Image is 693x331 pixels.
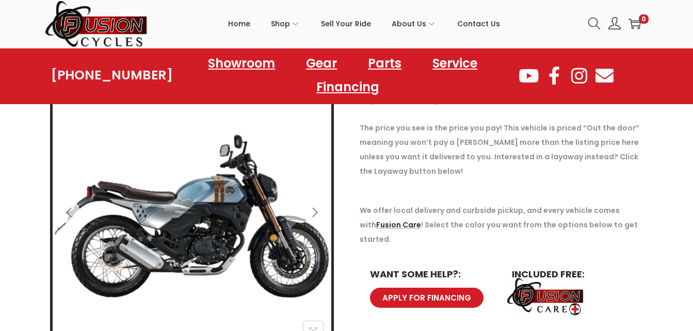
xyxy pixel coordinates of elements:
[271,1,300,47] a: Shop
[360,203,643,246] p: We offer local delivery and curbside pickup, and every vehicle comes with ! Select the color you ...
[360,121,643,178] p: The price you see is the price you pay! This vehicle is priced “Out the door” meaning you won’t p...
[422,52,488,75] a: Service
[628,18,641,30] a: 0
[321,1,371,47] a: Sell Your Ride
[296,52,347,75] a: Gear
[306,75,390,99] a: Financing
[51,68,173,82] a: [PHONE_NUMBER]
[358,52,412,75] a: Parts
[198,52,285,75] a: Showroom
[148,1,581,47] nav: Primary navigation
[370,288,484,308] a: APPLY FOR FINANCING
[512,270,633,279] h6: INCLUDED FREE:
[457,1,500,47] a: Contact Us
[228,11,250,37] span: Home
[392,1,437,47] a: About Us
[228,1,250,47] a: Home
[392,11,426,37] span: About Us
[58,201,80,224] button: Previous
[173,52,517,99] nav: Menu
[376,220,421,230] a: Fusion Care
[457,11,500,37] span: Contact Us
[321,11,371,37] span: Sell Your Ride
[370,270,491,279] h6: WANT SOME HELP?:
[382,294,471,302] span: APPLY FOR FINANCING
[303,201,326,224] button: Next
[271,11,290,37] span: Shop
